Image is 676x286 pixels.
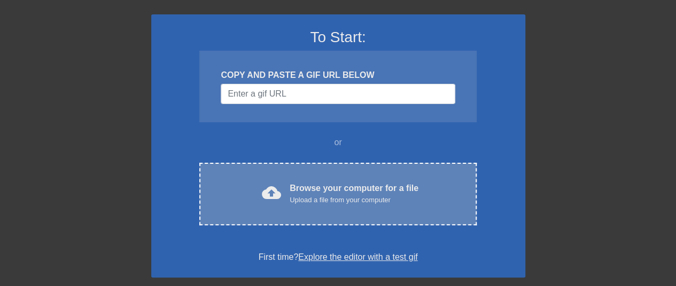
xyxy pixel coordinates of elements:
[221,69,455,82] div: COPY AND PASTE A GIF URL BELOW
[179,136,498,149] div: or
[165,28,511,46] h3: To Start:
[290,195,418,205] div: Upload a file from your computer
[298,252,417,261] a: Explore the editor with a test gif
[165,251,511,264] div: First time?
[290,182,418,205] div: Browse your computer for a file
[221,84,455,104] input: Username
[262,183,281,202] span: cloud_upload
